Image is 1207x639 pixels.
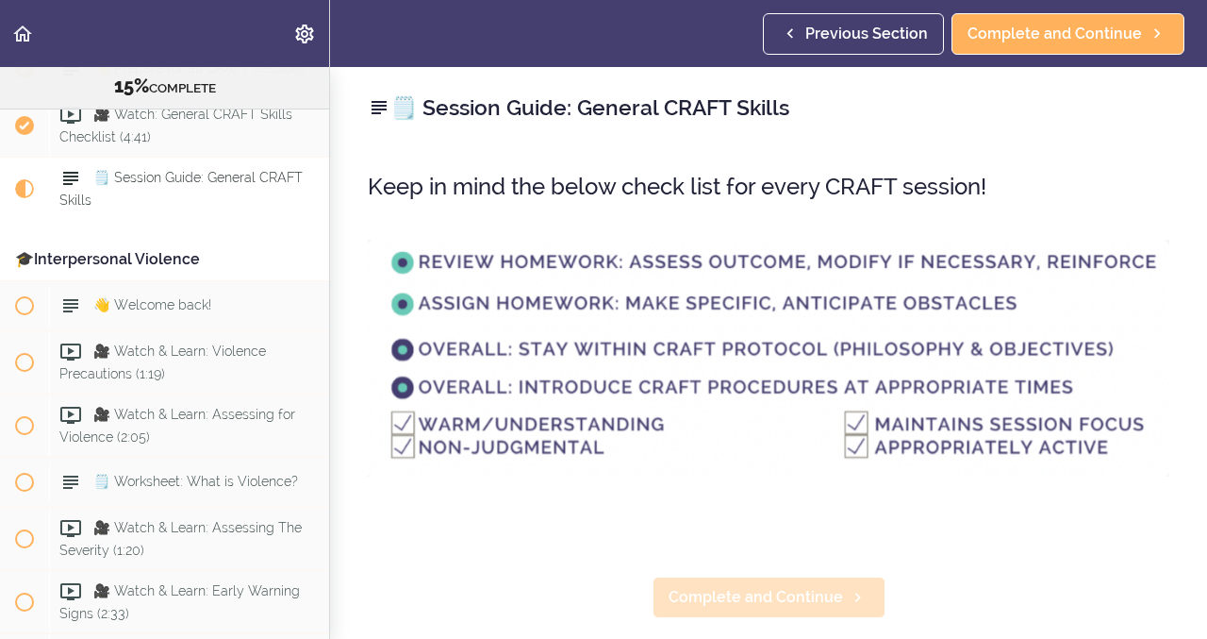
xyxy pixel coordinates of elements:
span: 🎥 Watch & Learn: Violence Precautions (1:19) [59,345,266,381]
div: COMPLETE [24,75,306,99]
span: 🎥 Watch & Learn: Assessing The Severity (1:20) [59,521,302,558]
svg: Settings Menu [293,23,316,45]
span: Previous Section [805,23,928,45]
span: 🎥 Watch & Learn: Early Warning Signs (2:33) [59,584,300,621]
a: Complete and Continue [951,13,1184,55]
a: Complete and Continue [653,577,885,618]
svg: Back to course curriculum [11,23,34,45]
span: 🗒️ Worksheet: What is Violence? [93,475,298,490]
span: 👋 Welcome back! [93,298,211,313]
span: Complete and Continue [669,586,843,609]
span: 15% [114,75,149,97]
span: 🎥 Watch & Learn: Assessing for Violence (2:05) [59,408,295,445]
span: 🗒️ Session Guide: General CRAFT Skills [59,171,303,208]
img: 3q1jXik6QmKA6FC2rxSo_Screenshot+2023-10-16+at+12.29.13+PM.png [368,240,1169,477]
h3: Keep in mind the below check list for every CRAFT session! [368,171,1169,202]
span: Complete and Continue [967,23,1142,45]
h2: 🗒️ Session Guide: General CRAFT Skills [368,92,1169,124]
a: Previous Section [763,13,944,55]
